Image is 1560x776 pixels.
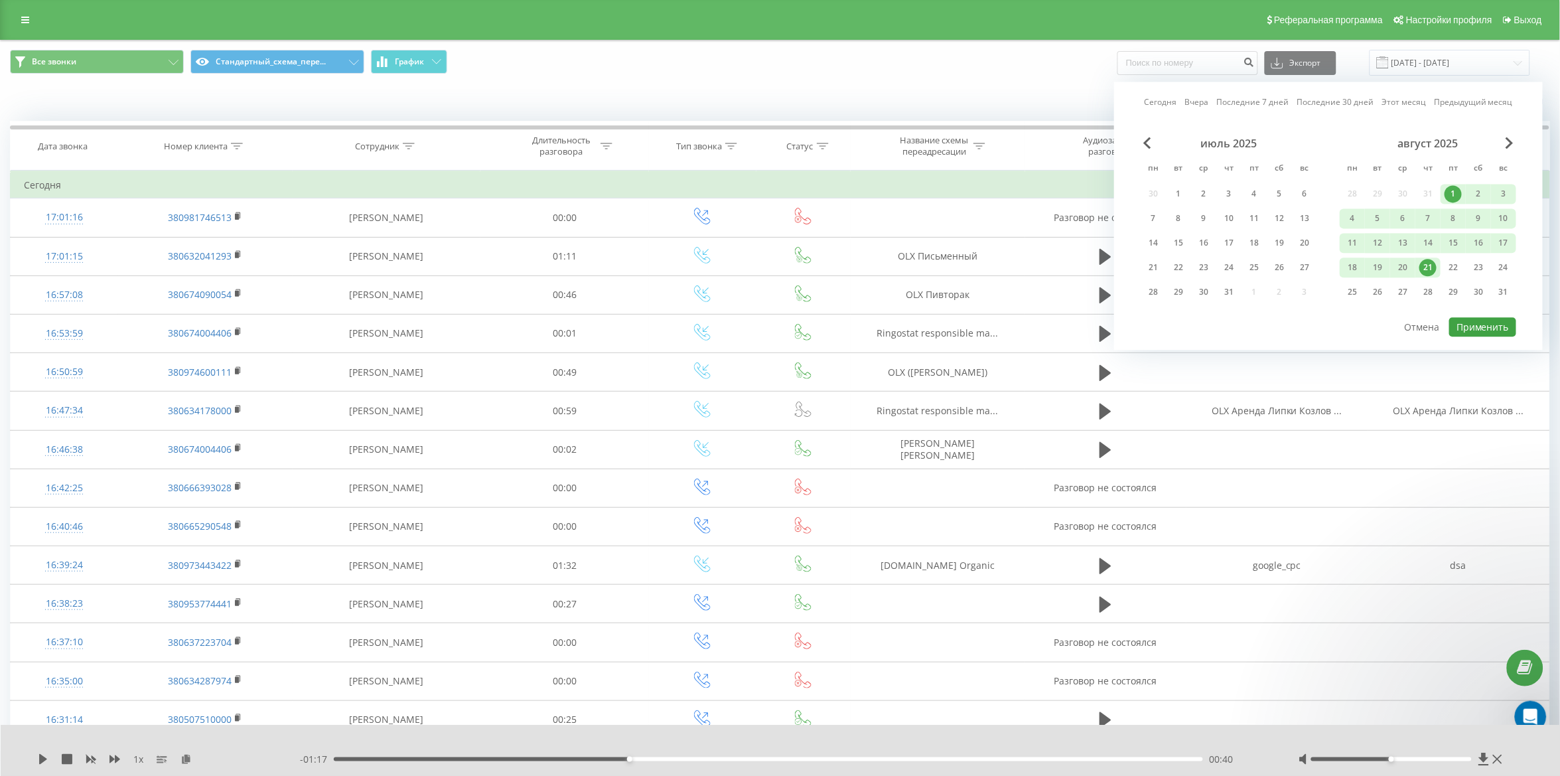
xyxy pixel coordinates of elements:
span: 00:40 [1210,753,1234,766]
abbr: среда [1393,160,1413,180]
a: 380953774441 [168,597,232,610]
div: 19 [1271,235,1288,252]
div: вт 29 июля 2025 г. [1166,283,1191,303]
td: OLX Пивторак [851,275,1025,314]
div: вт 19 авг. 2025 г. [1365,258,1390,278]
div: 25 [1344,284,1361,301]
div: 18 [1344,260,1361,277]
a: 380637223704 [168,636,232,649]
div: пт 29 авг. 2025 г. [1441,283,1466,303]
div: сб 5 июля 2025 г. [1267,185,1292,204]
div: 10 [1495,210,1512,228]
div: Обычно мы отвечаем в течение менее минуты [27,204,222,232]
td: 00:02 [480,430,648,469]
div: вс 27 июля 2025 г. [1292,258,1317,278]
div: 15 [1445,235,1462,252]
img: Profile image for Artur [192,21,219,48]
div: июль 2025 [1141,137,1317,151]
div: 16:39:24 [24,552,105,578]
div: вт 26 авг. 2025 г. [1365,283,1390,303]
td: 00:46 [480,275,648,314]
div: 16:37:10 [24,629,105,655]
div: 23 [1470,260,1487,277]
span: Реферальная программа [1274,15,1383,25]
div: 28 [1145,284,1162,301]
div: 14 [1145,235,1162,252]
div: Дата звонка [38,141,88,152]
span: 1 x [133,753,143,766]
div: Длительность разговора [526,135,597,157]
div: 27 [1394,284,1411,301]
div: 8 [1445,210,1462,228]
div: 24 [1495,260,1512,277]
div: вс 13 июля 2025 г. [1292,209,1317,229]
div: 4 [1245,186,1263,203]
span: Previous Month [1143,137,1151,149]
td: 00:00 [480,662,648,700]
button: Помощь [177,414,265,467]
td: 01:11 [480,237,648,275]
td: 01:32 [480,546,648,585]
img: Profile image for Yeva [167,21,194,48]
div: пт 22 авг. 2025 г. [1441,258,1466,278]
span: Поиск по статьям [27,262,121,276]
button: Поиск по статьям [19,256,246,282]
div: 3 [1220,186,1238,203]
div: пн 21 июля 2025 г. [1141,258,1166,278]
td: [DOMAIN_NAME] Organic [851,546,1025,585]
td: google_cpc [1186,546,1368,585]
abbr: среда [1194,160,1214,180]
div: 17 [1495,235,1512,252]
abbr: воскресенье [1494,160,1514,180]
a: 380674004406 [168,327,232,339]
div: сб 16 авг. 2025 г. [1466,234,1491,254]
div: Тип звонка [676,141,722,152]
td: 00:00 [480,198,648,237]
div: чт 10 июля 2025 г. [1216,209,1241,229]
div: 9 [1195,210,1212,228]
div: 26 [1271,260,1288,277]
div: сб 2 авг. 2025 г. [1466,185,1491,204]
div: Accessibility label [627,757,632,762]
div: 13 [1296,210,1313,228]
td: 00:00 [480,623,648,662]
td: [PERSON_NAME] [293,353,481,392]
div: сб 19 июля 2025 г. [1267,234,1292,254]
div: пт 25 июля 2025 г. [1241,258,1267,278]
a: Вчера [1184,96,1208,109]
div: чт 7 авг. 2025 г. [1415,209,1441,229]
div: вс 20 июля 2025 г. [1292,234,1317,254]
span: Разговор не состоялся [1054,211,1157,224]
td: [PERSON_NAME] [293,546,481,585]
td: [PERSON_NAME] [293,662,481,700]
span: Ringostat responsible ma... [877,404,999,417]
button: Отмена [1397,318,1447,337]
div: 16 [1195,235,1212,252]
div: 31 [1220,284,1238,301]
a: 380665290548 [168,520,232,532]
td: [PERSON_NAME] [293,392,481,430]
button: График [371,50,447,74]
td: [PERSON_NAME] [293,623,481,662]
div: 19 [1369,260,1386,277]
abbr: вторник [1368,160,1387,180]
td: [PERSON_NAME] [293,469,481,507]
div: 21 [1419,260,1437,277]
span: Помощь [201,447,241,457]
div: 9 [1470,210,1487,228]
div: 24 [1220,260,1238,277]
span: OLX Аренда Липки Козлов ... [1393,404,1524,417]
span: - 01:17 [300,753,334,766]
div: ср 27 авг. 2025 г. [1390,283,1415,303]
div: пт 8 авг. 2025 г. [1441,209,1466,229]
td: [PERSON_NAME] [293,237,481,275]
div: 3 [1495,186,1512,203]
span: График [395,57,425,66]
td: 00:27 [480,585,648,623]
div: 5 [1271,186,1288,203]
div: пн 25 авг. 2025 г. [1340,283,1365,303]
div: 23 [1195,260,1212,277]
div: 11 [1245,210,1263,228]
div: Статус [787,141,814,152]
div: 16:38:23 [24,591,105,617]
